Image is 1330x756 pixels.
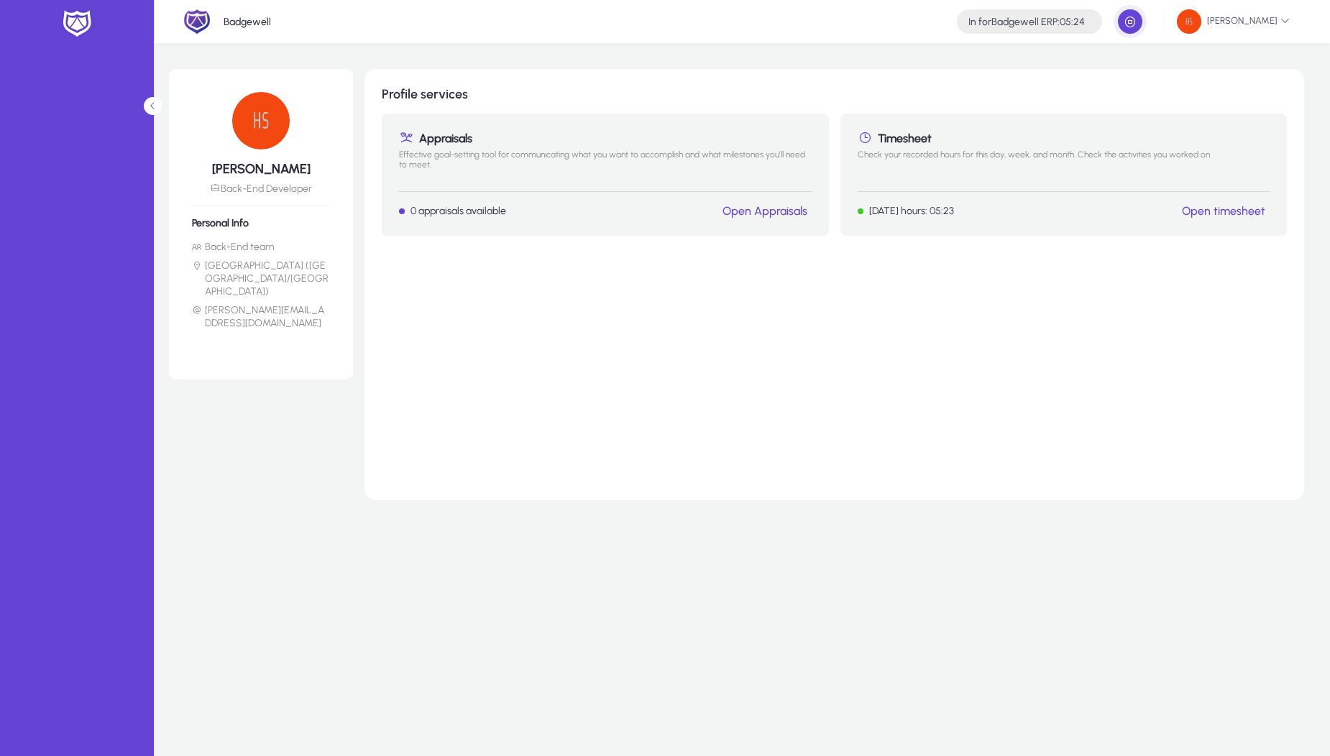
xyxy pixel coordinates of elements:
p: Effective goal-setting tool for communicating what you want to accomplish and what milestones you... [399,149,812,180]
span: 05:24 [1060,16,1085,28]
button: Open timesheet [1178,203,1270,218]
h1: Appraisals [399,131,812,145]
img: 48.png [1177,9,1201,34]
p: Badgewell [224,16,271,28]
p: 0 appraisals available [411,205,506,217]
span: In for [968,16,991,28]
img: 2.png [183,8,211,35]
span: : [1058,16,1060,28]
li: [GEOGRAPHIC_DATA] ([GEOGRAPHIC_DATA]/[GEOGRAPHIC_DATA]) [192,259,330,298]
h1: Profile services [382,86,1287,102]
h5: [PERSON_NAME] [192,161,330,177]
a: Open Appraisals [723,204,807,218]
a: Open timesheet [1182,204,1265,218]
li: [PERSON_NAME][EMAIL_ADDRESS][DOMAIN_NAME] [192,304,330,330]
button: Open Appraisals [718,203,812,218]
p: [DATE] hours: 05:23 [869,205,954,217]
h6: Personal Info [192,217,330,229]
span: [PERSON_NAME] [1177,9,1290,34]
h1: Timesheet [858,131,1270,145]
img: white-logo.png [59,9,95,39]
button: [PERSON_NAME] [1165,9,1301,34]
p: Check your recorded hours for this day, week, and month. Check the activities you worked on. [858,149,1270,180]
li: Back-End team [192,241,330,254]
img: 48.png [232,92,290,149]
h4: Badgewell ERP [968,16,1085,28]
p: Back-End Developer [192,183,330,195]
